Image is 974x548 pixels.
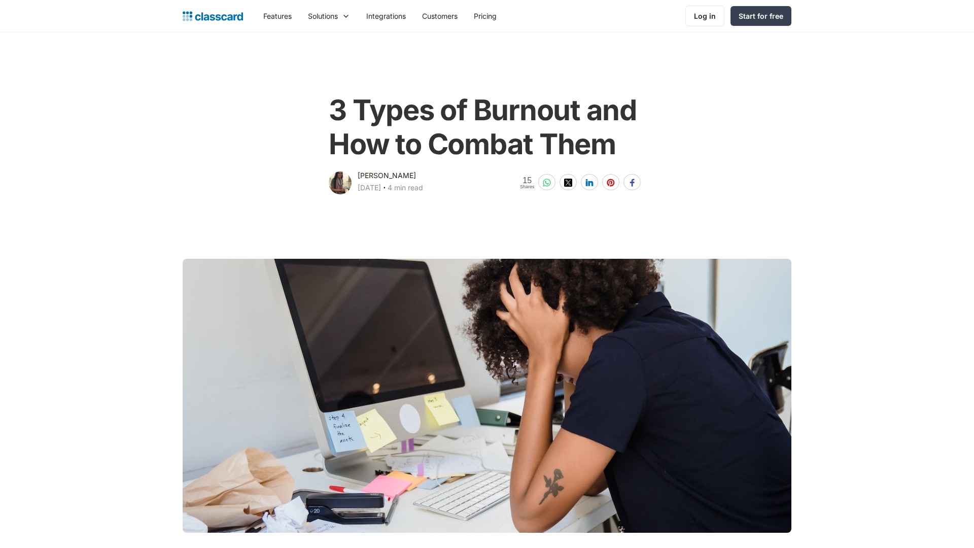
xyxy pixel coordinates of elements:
[694,11,716,21] div: Log in
[388,182,423,194] div: 4 min read
[685,6,724,26] a: Log in
[381,182,388,196] div: ‧
[358,182,381,194] div: [DATE]
[520,185,535,189] span: Shares
[255,5,300,27] a: Features
[358,5,414,27] a: Integrations
[183,9,243,23] a: Logo
[308,11,338,21] div: Solutions
[585,179,594,187] img: linkedin-white sharing button
[564,179,572,187] img: twitter-white sharing button
[543,179,551,187] img: whatsapp-white sharing button
[358,169,416,182] div: [PERSON_NAME]
[607,179,615,187] img: pinterest-white sharing button
[300,5,358,27] div: Solutions
[730,6,791,26] a: Start for free
[520,176,535,185] span: 15
[414,5,466,27] a: Customers
[628,179,636,187] img: facebook-white sharing button
[739,11,783,21] div: Start for free
[329,93,645,161] h1: 3 Types of Burnout and How to Combat Them
[466,5,505,27] a: Pricing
